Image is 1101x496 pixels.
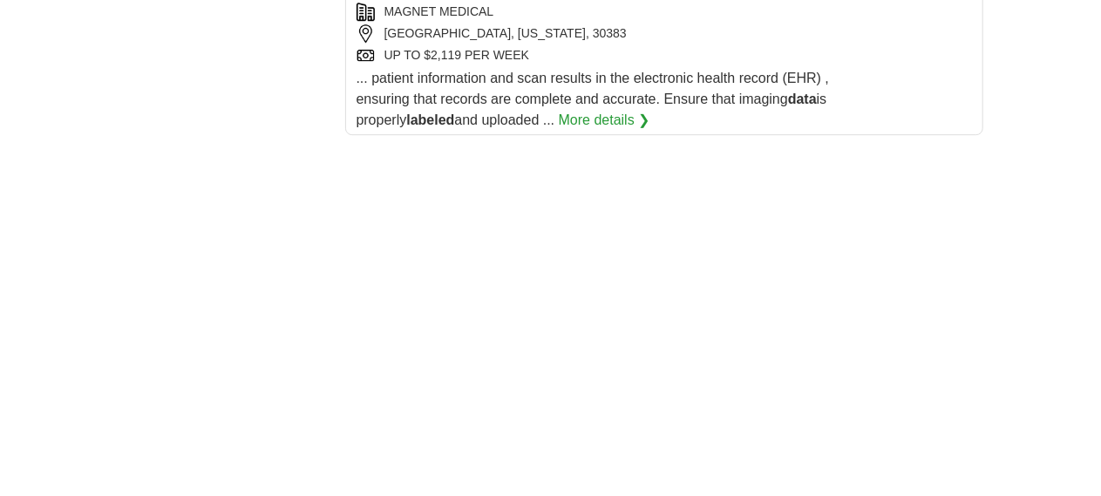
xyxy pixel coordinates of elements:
a: More details ❯ [559,110,650,131]
strong: data [788,92,817,106]
div: [GEOGRAPHIC_DATA], [US_STATE], 30383 [357,24,871,43]
a: MAGNET MEDICAL [384,4,494,18]
div: UP TO $2,119 PER WEEK [357,46,871,65]
strong: labeled [406,112,454,127]
span: ... patient information and scan results in the electronic health record (EHR) , ensuring that re... [357,71,829,127]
